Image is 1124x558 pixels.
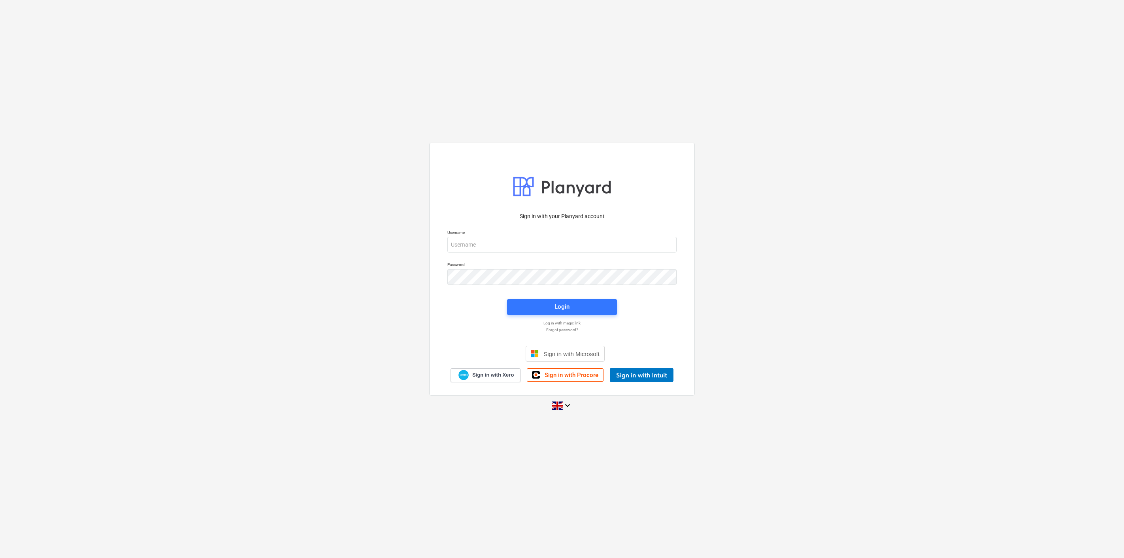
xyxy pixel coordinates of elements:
img: Microsoft logo [531,350,539,358]
img: Xero logo [458,370,469,381]
input: Username [447,237,677,253]
i: keyboard_arrow_down [563,401,572,410]
span: Sign in with Procore [545,371,598,379]
p: Password [447,262,677,269]
p: Username [447,230,677,237]
p: Sign in with your Planyard account [447,212,677,221]
a: Forgot password? [443,327,681,332]
a: Log in with magic link [443,320,681,326]
span: Sign in with Xero [472,371,514,379]
span: Sign in with Microsoft [543,351,600,357]
div: Login [554,302,570,312]
a: Sign in with Xero [451,368,521,382]
a: Sign in with Procore [527,368,603,382]
button: Login [507,299,617,315]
